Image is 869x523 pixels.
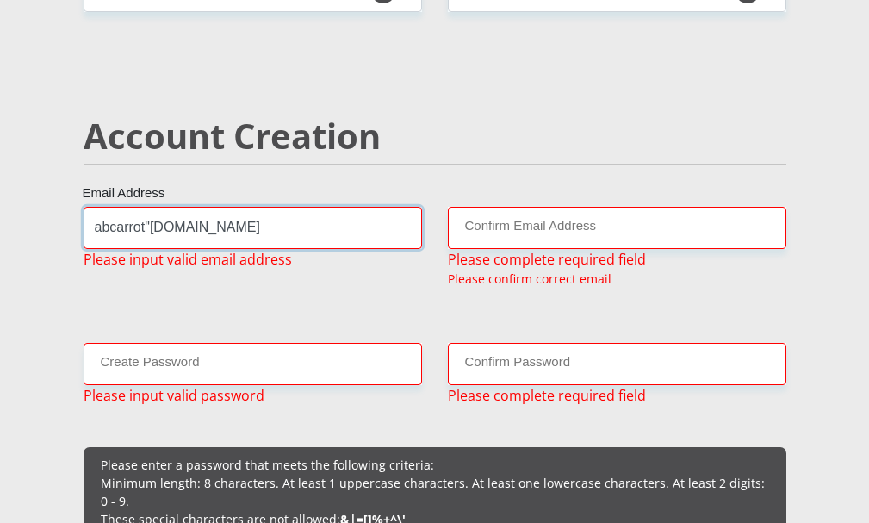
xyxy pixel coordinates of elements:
span: Please complete required field [448,249,646,270]
span: Please complete required field [448,385,646,406]
span: Please input valid email address [84,249,292,270]
p: Please confirm correct email [448,270,611,288]
h2: Account Creation [84,115,786,157]
input: Email Address [84,207,422,249]
input: Confirm Email Address [448,207,786,249]
input: Confirm Password [448,343,786,385]
input: Create Password [84,343,422,385]
span: Please input valid password [84,385,264,406]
